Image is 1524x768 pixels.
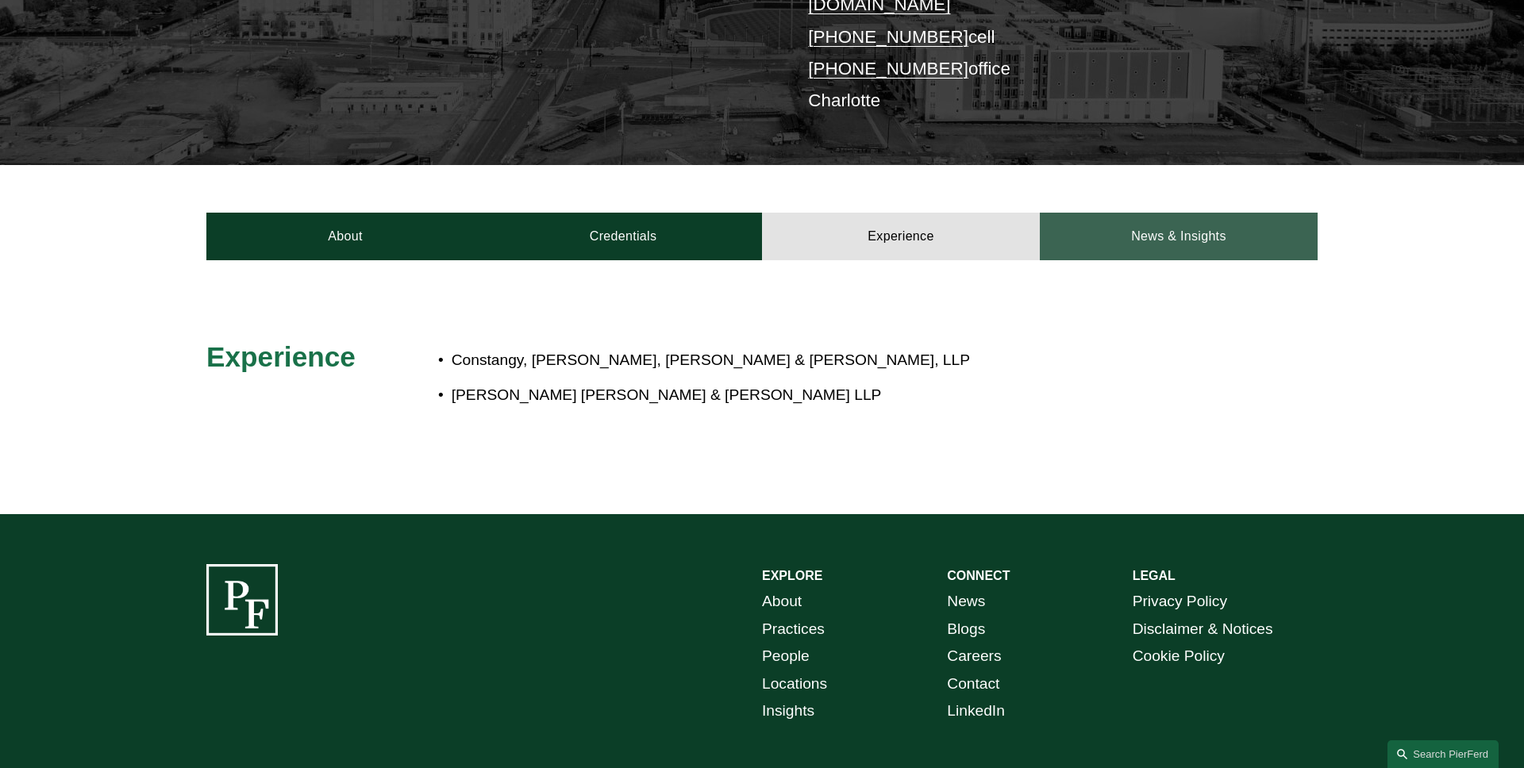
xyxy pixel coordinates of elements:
strong: CONNECT [947,569,1010,582]
a: Blogs [947,616,985,643]
a: Experience [762,213,1040,260]
a: About [762,588,802,616]
span: Experience [206,341,356,372]
p: Constangy, [PERSON_NAME], [PERSON_NAME] & [PERSON_NAME], LLP [452,347,1179,374]
a: Search this site [1387,740,1499,768]
a: LinkedIn [947,697,1005,725]
a: People [762,643,810,670]
a: Locations [762,670,827,698]
a: Insights [762,697,814,725]
a: News & Insights [1040,213,1318,260]
a: Contact [947,670,999,698]
a: Privacy Policy [1133,588,1227,616]
a: Disclaimer & Notices [1133,616,1273,643]
a: Credentials [484,213,762,260]
p: [PERSON_NAME] [PERSON_NAME] & [PERSON_NAME] LLP [452,382,1179,409]
strong: LEGAL [1133,569,1176,582]
a: Careers [947,643,1001,670]
a: [PHONE_NUMBER] [808,59,968,79]
a: Cookie Policy [1133,643,1225,670]
a: News [947,588,985,616]
a: [PHONE_NUMBER] [808,27,968,47]
strong: EXPLORE [762,569,822,582]
a: About [206,213,484,260]
a: Practices [762,616,825,643]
